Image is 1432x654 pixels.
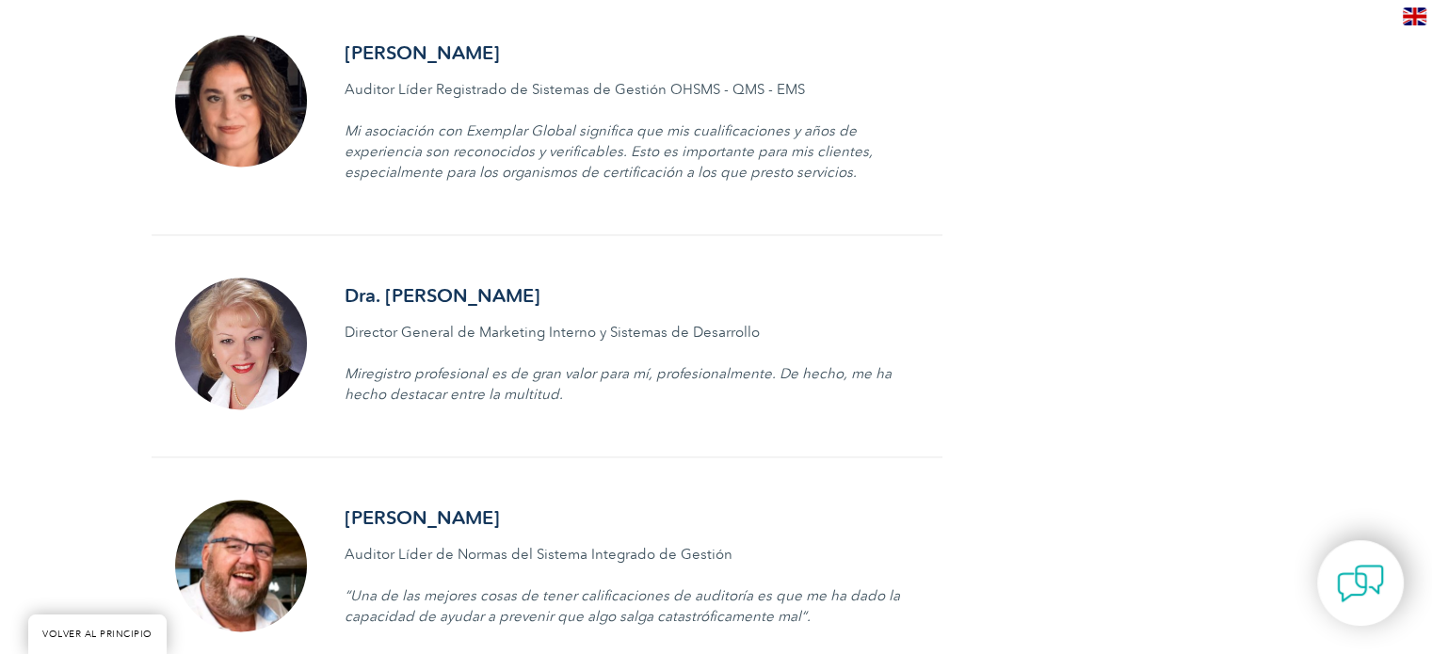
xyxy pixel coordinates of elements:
[801,608,807,625] font: ”
[345,365,892,403] font: registro profesional es de gran valor para mí, profesionalmente. De hecho, me ha hecho destacar e...
[345,284,540,307] font: Dra. [PERSON_NAME]
[345,546,732,563] font: Auditor Líder de Normas del Sistema Integrado de Gestión
[1337,560,1384,607] img: contact-chat.png
[345,365,361,382] font: Mi
[345,587,900,625] font: Una de las mejores cosas de tener calificaciones de auditoría es que me ha dado la capacidad de a...
[807,608,811,625] font: .
[28,614,167,654] a: VOLVER AL PRINCIPIO
[345,324,760,341] font: Director General de Marketing Interno y Sistemas de Desarrollo
[345,122,873,181] font: Mi asociación con Exemplar Global significa que mis cualificaciones y años de experiencia son rec...
[42,629,153,640] font: VOLVER AL PRINCIPIO
[1403,8,1426,25] img: en
[345,41,500,64] font: [PERSON_NAME]
[345,587,350,604] font: “
[345,81,805,98] font: Auditor Líder Registrado de Sistemas de Gestión OHSMS - QMS - EMS
[345,506,500,529] font: [PERSON_NAME]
